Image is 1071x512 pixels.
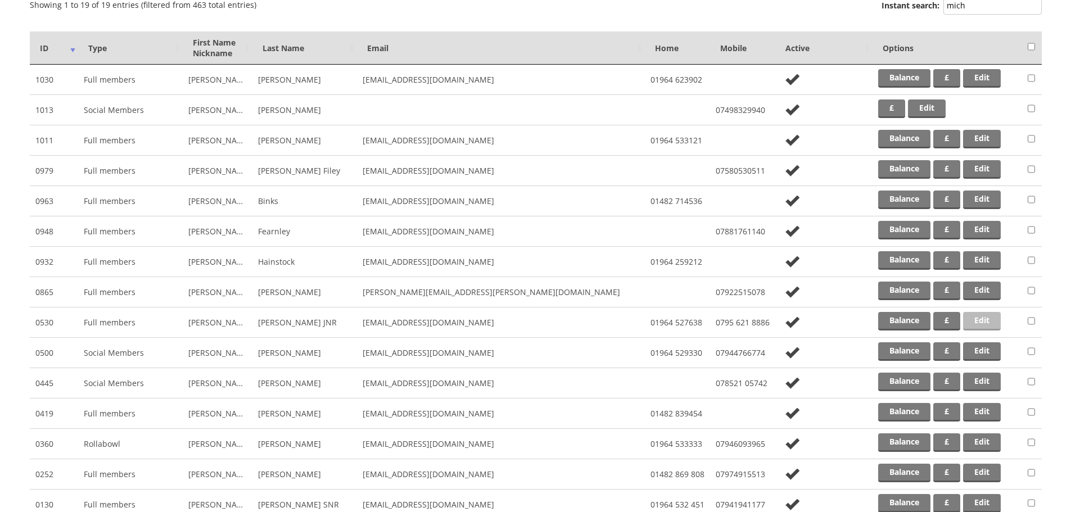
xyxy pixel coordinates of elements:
[963,191,1001,209] a: Edit
[252,186,357,216] td: Binks
[710,156,775,186] td: 07580530511
[78,398,183,429] td: Full members
[645,125,710,156] td: 01964 533121
[878,403,930,422] a: Balance
[183,338,252,368] td: [PERSON_NAME]
[357,398,645,429] td: [EMAIL_ADDRESS][DOMAIN_NAME]
[78,156,183,186] td: Full members
[357,186,645,216] td: [EMAIL_ADDRESS][DOMAIN_NAME]
[252,216,357,247] td: Fearnley
[30,31,78,65] th: ID: activate to sort column ascending
[781,73,804,87] img: no
[645,247,710,277] td: 01964 259212
[252,65,357,95] td: [PERSON_NAME]
[878,191,930,209] a: Balance
[183,277,252,307] td: [PERSON_NAME]
[357,216,645,247] td: [EMAIL_ADDRESS][DOMAIN_NAME]
[30,459,78,490] td: 0252
[183,31,252,65] th: First NameNickname: activate to sort column ascending
[30,65,78,95] td: 1030
[878,282,930,300] a: Balance
[357,277,645,307] td: [PERSON_NAME][EMAIL_ADDRESS][PERSON_NAME][DOMAIN_NAME]
[878,99,905,118] a: £
[945,193,949,204] strong: £
[781,497,804,511] img: no
[781,164,804,178] img: no
[710,277,775,307] td: 07922515078
[645,307,710,338] td: 01964 527638
[252,156,357,186] td: [PERSON_NAME] Filey
[645,459,710,490] td: 01482 869 808
[963,342,1001,361] a: Edit
[78,338,183,368] td: Social Members
[30,368,78,398] td: 0445
[78,277,183,307] td: Full members
[30,398,78,429] td: 0419
[78,125,183,156] td: Full members
[775,31,873,65] th: Active: activate to sort column ascending
[357,31,645,65] th: Email: activate to sort column ascending
[933,373,960,391] a: £
[933,221,960,239] a: £
[945,133,949,143] strong: £
[645,429,710,459] td: 01964 533333
[78,429,183,459] td: Rollabowl
[252,459,357,490] td: [PERSON_NAME]
[357,338,645,368] td: [EMAIL_ADDRESS][DOMAIN_NAME]
[183,398,252,429] td: [PERSON_NAME]
[30,156,78,186] td: 0979
[183,125,252,156] td: [PERSON_NAME]
[183,368,252,398] td: [PERSON_NAME]
[183,156,252,186] td: [PERSON_NAME]
[30,247,78,277] td: 0932
[645,186,710,216] td: 01482 714536
[933,342,960,361] a: £
[908,99,946,118] a: Edit
[183,307,252,338] td: [PERSON_NAME]
[945,497,949,508] strong: £
[878,464,930,482] a: Balance
[781,315,804,329] img: no
[183,95,252,125] td: [PERSON_NAME]
[78,186,183,216] td: Full members
[945,406,949,416] strong: £
[933,403,960,422] a: £
[878,342,930,361] a: Balance
[357,429,645,459] td: [EMAIL_ADDRESS][DOMAIN_NAME]
[963,130,1001,148] a: Edit
[357,368,645,398] td: [EMAIL_ADDRESS][DOMAIN_NAME]
[933,69,960,88] a: £
[710,338,775,368] td: 07944766774
[933,251,960,270] a: £
[78,368,183,398] td: Social Members
[889,102,894,113] strong: £
[963,221,1001,239] a: Edit
[710,216,775,247] td: 07881761140
[945,224,949,234] strong: £
[963,433,1001,452] a: Edit
[252,31,357,65] th: Last Name: activate to sort column ascending
[252,368,357,398] td: [PERSON_NAME]
[963,282,1001,300] a: Edit
[183,65,252,95] td: [PERSON_NAME]
[183,247,252,277] td: [PERSON_NAME]
[357,125,645,156] td: [EMAIL_ADDRESS][DOMAIN_NAME]
[781,103,804,117] img: no
[878,160,930,179] a: Balance
[357,459,645,490] td: [EMAIL_ADDRESS][DOMAIN_NAME]
[945,163,949,174] strong: £
[873,31,1022,65] th: Options
[30,429,78,459] td: 0360
[933,160,960,179] a: £
[878,373,930,391] a: Balance
[710,307,775,338] td: 0795 621 8886
[30,216,78,247] td: 0948
[878,69,930,88] a: Balance
[78,65,183,95] td: Full members
[945,284,949,295] strong: £
[30,95,78,125] td: 1013
[357,247,645,277] td: [EMAIL_ADDRESS][DOMAIN_NAME]
[781,467,804,481] img: no
[710,368,775,398] td: 078521 05742
[183,186,252,216] td: [PERSON_NAME]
